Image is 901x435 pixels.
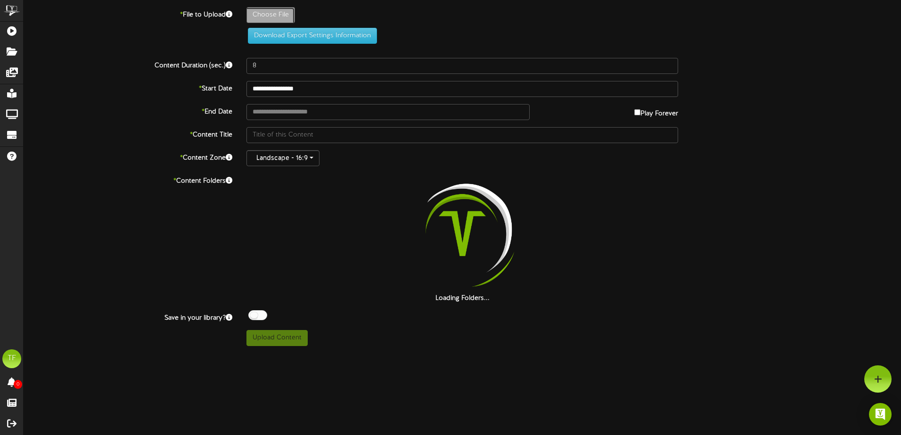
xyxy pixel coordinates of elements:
label: File to Upload [16,7,239,20]
a: Download Export Settings Information [243,32,377,39]
label: End Date [16,104,239,117]
label: Content Title [16,127,239,140]
button: Upload Content [246,330,308,346]
label: Start Date [16,81,239,94]
label: Content Folders [16,173,239,186]
button: Download Export Settings Information [248,28,377,44]
label: Content Zone [16,150,239,163]
input: Title of this Content [246,127,678,143]
div: Open Intercom Messenger [869,403,892,426]
label: Content Duration (sec.) [16,58,239,71]
strong: Loading Folders... [435,295,490,302]
label: Play Forever [634,104,678,119]
img: loading-spinner-2.png [402,173,523,294]
span: 0 [14,380,22,389]
input: Play Forever [634,109,640,115]
button: Landscape - 16:9 [246,150,319,166]
label: Save in your library? [16,310,239,323]
div: TF [2,349,21,368]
